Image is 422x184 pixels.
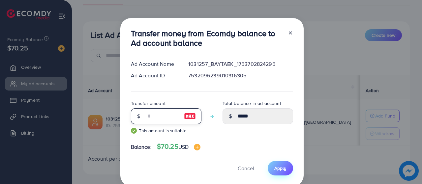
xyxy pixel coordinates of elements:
[126,60,183,68] div: Ad Account Name
[268,161,293,175] button: Apply
[131,100,166,107] label: Transfer amount
[131,128,137,134] img: guide
[131,127,201,134] small: This amount is suitable
[194,144,200,150] img: image
[184,112,196,120] img: image
[157,143,200,151] h4: $70.25
[183,60,298,68] div: 1031257_BAYTAEK_1753702824295
[238,165,254,172] span: Cancel
[183,72,298,79] div: 7532096239010316305
[126,72,183,79] div: Ad Account ID
[223,100,281,107] label: Total balance in ad account
[229,161,262,175] button: Cancel
[178,143,189,150] span: USD
[131,143,152,151] span: Balance:
[274,165,286,171] span: Apply
[131,29,283,48] h3: Transfer money from Ecomdy balance to Ad account balance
